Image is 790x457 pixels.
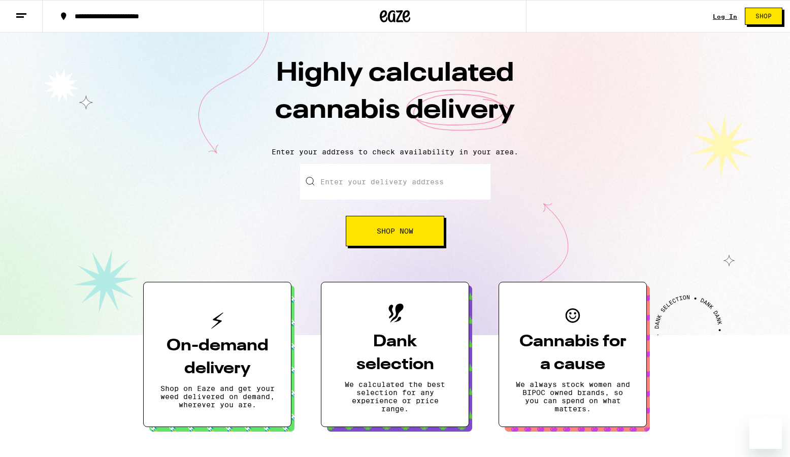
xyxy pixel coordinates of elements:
[338,331,452,376] h3: Dank selection
[755,13,772,19] span: Shop
[143,282,291,427] button: On-demand deliveryShop on Eaze and get your weed delivered on demand, wherever you are.
[346,216,444,246] button: Shop Now
[10,148,780,156] p: Enter your address to check availability in your area.
[737,8,790,25] a: Shop
[515,380,630,413] p: We always stock women and BIPOC owned brands, so you can spend on what matters.
[300,164,490,200] input: Enter your delivery address
[515,331,630,376] h3: Cannabis for a cause
[338,380,452,413] p: We calculated the best selection for any experience or price range.
[749,416,782,449] iframe: Button to launch messaging window
[160,384,275,409] p: Shop on Eaze and get your weed delivered on demand, wherever you are.
[745,8,782,25] button: Shop
[499,282,647,427] button: Cannabis for a causeWe always stock women and BIPOC owned brands, so you can spend on what matters.
[217,55,573,140] h1: Highly calculated cannabis delivery
[160,335,275,380] h3: On-demand delivery
[713,13,737,20] a: Log In
[321,282,469,427] button: Dank selectionWe calculated the best selection for any experience or price range.
[377,227,413,235] span: Shop Now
